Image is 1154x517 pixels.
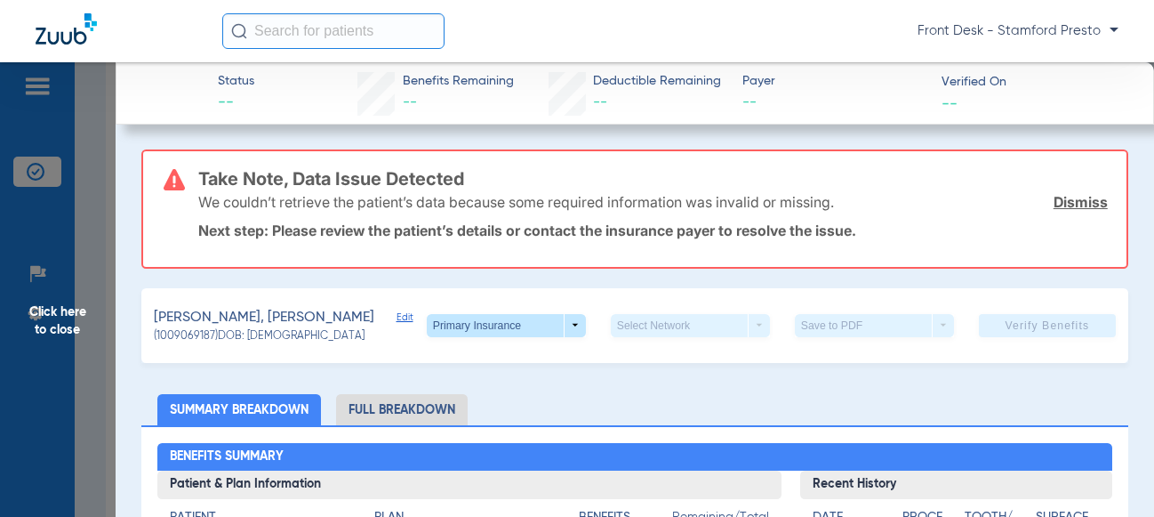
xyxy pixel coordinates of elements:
[336,394,468,425] li: Full Breakdown
[918,22,1118,40] span: Front Desk - Stamford Presto
[800,471,1112,499] h3: Recent History
[397,311,413,328] span: Edit
[593,72,721,91] span: Deductible Remaining
[154,329,365,345] span: (1009069187) DOB: [DEMOGRAPHIC_DATA]
[157,443,1113,472] h2: Benefits Summary
[403,95,417,109] span: --
[1065,432,1154,517] iframe: Chat Widget
[593,95,607,109] span: --
[427,314,586,337] button: Primary Insurance
[742,92,926,114] span: --
[1054,193,1108,211] a: Dismiss
[157,471,782,499] h3: Patient & Plan Information
[218,92,254,114] span: --
[942,93,958,112] span: --
[942,73,1126,92] span: Verified On
[36,13,97,44] img: Zuub Logo
[222,13,445,49] input: Search for patients
[157,394,321,425] li: Summary Breakdown
[218,72,254,91] span: Status
[198,193,834,211] p: We couldn’t retrieve the patient’s data because some required information was invalid or missing.
[164,169,185,190] img: error-icon
[403,72,514,91] span: Benefits Remaining
[742,72,926,91] span: Payer
[198,222,1108,239] p: Next step: Please review the patient’s details or contact the insurance payer to resolve the issue.
[198,170,1108,188] h3: Take Note, Data Issue Detected
[154,307,374,329] span: [PERSON_NAME], [PERSON_NAME]
[231,23,247,39] img: Search Icon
